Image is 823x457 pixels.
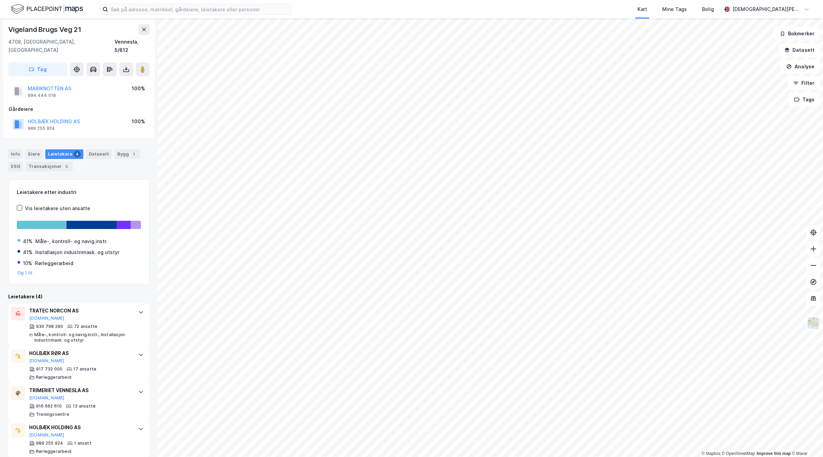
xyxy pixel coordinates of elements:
[23,237,33,245] div: 41%
[788,93,820,106] button: Tags
[29,432,64,438] button: [DOMAIN_NAME]
[115,38,150,54] div: Vennesla, 5/812
[722,451,755,456] a: OpenStreetMap
[130,151,137,158] div: 1
[774,27,820,41] button: Bokmerker
[8,62,67,76] button: Tag
[787,76,820,90] button: Filter
[11,3,83,15] img: logo.f888ab2527a4732fd821a326f86c7f29.svg
[74,151,81,158] div: 4
[74,324,97,329] div: 72 ansatte
[780,60,820,73] button: Analyse
[29,386,131,395] div: TRIMERIET VENNESLA AS
[8,149,23,159] div: Info
[36,441,63,446] div: 989 255 924
[74,441,92,446] div: 1 ansatt
[29,395,64,401] button: [DOMAIN_NAME]
[29,358,64,364] button: [DOMAIN_NAME]
[807,317,820,330] img: Z
[789,424,823,457] iframe: Chat Widget
[28,93,56,98] div: 994 444 018
[8,162,23,171] div: ESG
[757,451,791,456] a: Improve this map
[36,324,63,329] div: 930 798 290
[29,316,64,321] button: [DOMAIN_NAME]
[17,270,33,276] button: Og 1 til
[45,149,83,159] div: Leietakere
[23,259,32,267] div: 10%
[8,38,115,54] div: 4708, [GEOGRAPHIC_DATA], [GEOGRAPHIC_DATA]
[132,84,145,93] div: 100%
[8,24,83,35] div: Vigeland Brugs Veg 21
[28,126,55,131] div: 989 255 924
[778,43,820,57] button: Datasett
[36,366,62,372] div: 917 732 000
[25,149,43,159] div: Eiere
[29,307,131,315] div: TRATEC NORCON AS
[35,248,119,256] div: Installasjon industrimask. og utstyr
[26,162,73,171] div: Transaksjoner
[35,237,107,245] div: Måle-, kontroll- og navig.instr.
[115,149,140,159] div: Bygg
[637,5,647,13] div: Kart
[36,375,71,380] div: Rørleggerarbeid
[29,423,131,432] div: HOLBÆK HOLDING AS
[8,293,150,301] div: Leietakere (4)
[36,412,69,417] div: Treningssentre
[132,117,145,126] div: 100%
[86,149,112,159] div: Datasett
[732,5,801,13] div: [DEMOGRAPHIC_DATA][PERSON_NAME]
[36,449,71,454] div: Rørleggerarbeid
[73,366,96,372] div: 17 ansatte
[25,204,90,213] div: Vis leietakere uten ansatte
[9,105,149,113] div: Gårdeiere
[34,332,131,343] div: Måle-, kontroll- og navig.instr., Installasjon industrimask. og utstyr
[108,4,291,14] input: Søk på adresse, matrikkel, gårdeiere, leietakere eller personer
[23,248,33,256] div: 41%
[702,5,714,13] div: Bolig
[36,403,62,409] div: 916 662 610
[73,403,96,409] div: 13 ansatte
[702,451,720,456] a: Mapbox
[63,163,70,170] div: 5
[29,349,131,357] div: HOLBÆK RØR AS
[662,5,687,13] div: Mine Tags
[35,259,73,267] div: Rørleggerarbeid
[17,188,141,196] div: Leietakere etter industri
